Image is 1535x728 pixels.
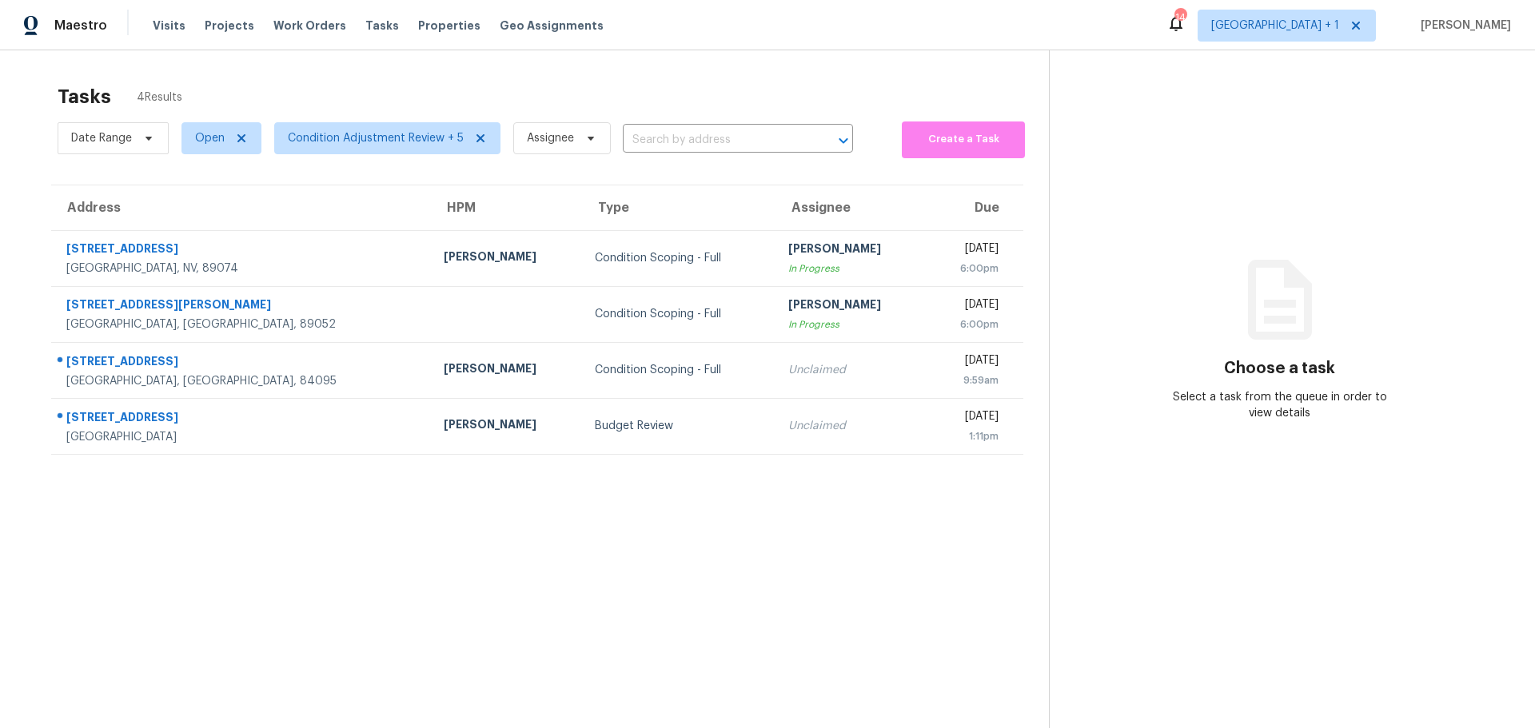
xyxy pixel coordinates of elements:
div: Condition Scoping - Full [595,306,763,322]
div: [STREET_ADDRESS] [66,241,418,261]
div: [DATE] [939,241,999,261]
div: [STREET_ADDRESS] [66,409,418,429]
button: Open [832,129,855,152]
th: Due [927,185,1023,230]
div: Unclaimed [788,418,914,434]
div: [GEOGRAPHIC_DATA], NV, 89074 [66,261,418,276]
span: [GEOGRAPHIC_DATA] + 1 [1211,18,1339,34]
div: [GEOGRAPHIC_DATA] [66,429,418,445]
span: Condition Adjustment Review + 5 [288,130,464,146]
span: Visits [153,18,185,34]
th: Type [582,185,775,230]
div: 9:59am [939,372,999,388]
button: Create a Task [902,121,1025,158]
h2: Tasks [58,89,111,105]
div: [PERSON_NAME] [444,249,569,269]
h3: Choose a task [1224,360,1335,376]
th: HPM [431,185,582,230]
div: [GEOGRAPHIC_DATA], [GEOGRAPHIC_DATA], 84095 [66,373,418,389]
span: Projects [205,18,254,34]
div: In Progress [788,261,914,276]
div: 1:11pm [939,428,999,444]
th: Address [51,185,431,230]
div: [PERSON_NAME] [444,360,569,380]
span: Date Range [71,130,132,146]
div: [PERSON_NAME] [788,296,914,316]
div: [DATE] [939,352,999,372]
span: Properties [418,18,480,34]
div: [STREET_ADDRESS][PERSON_NAME] [66,296,418,316]
div: [GEOGRAPHIC_DATA], [GEOGRAPHIC_DATA], 89052 [66,316,418,332]
div: [PERSON_NAME] [788,241,914,261]
div: [PERSON_NAME] [444,416,569,436]
span: Geo Assignments [500,18,604,34]
div: Condition Scoping - Full [595,250,763,266]
span: Work Orders [273,18,346,34]
span: Maestro [54,18,107,34]
span: Assignee [527,130,574,146]
div: [DATE] [939,408,999,428]
span: Create a Task [910,130,1017,149]
div: [STREET_ADDRESS] [66,353,418,373]
div: 6:00pm [939,261,999,276]
div: 6:00pm [939,316,999,332]
span: Open [195,130,225,146]
div: 14 [1174,10,1186,26]
div: In Progress [788,316,914,332]
span: [PERSON_NAME] [1414,18,1511,34]
div: Budget Review [595,418,763,434]
span: 4 Results [137,90,182,105]
span: Tasks [365,20,399,31]
div: [DATE] [939,296,999,316]
div: Unclaimed [788,362,914,378]
div: Condition Scoping - Full [595,362,763,378]
div: Select a task from the queue in order to view details [1165,389,1395,421]
th: Assignee [775,185,927,230]
input: Search by address [623,128,808,153]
